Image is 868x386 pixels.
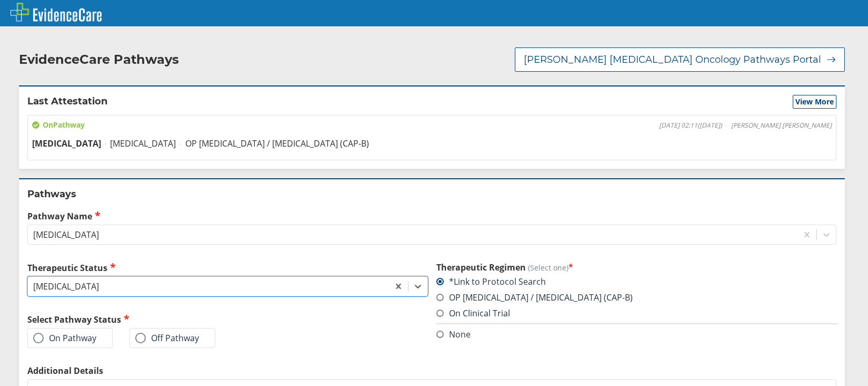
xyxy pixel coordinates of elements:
[27,210,836,222] label: Pathway Name
[27,262,428,274] label: Therapeutic Status
[27,95,107,109] h2: Last Attestation
[33,229,99,240] div: [MEDICAL_DATA]
[32,138,101,149] span: [MEDICAL_DATA]
[27,188,836,200] h2: Pathways
[436,276,546,287] label: *Link to Protocol Search
[33,333,96,343] label: On Pathway
[659,121,722,130] span: [DATE] 02:11 ( [DATE] )
[436,329,471,340] label: None
[33,281,99,292] div: [MEDICAL_DATA]
[731,121,832,130] span: [PERSON_NAME] [PERSON_NAME]
[19,52,179,67] h2: EvidenceCare Pathways
[795,96,834,107] span: View More
[436,307,510,319] label: On Clinical Trial
[27,313,428,325] h2: Select Pathway Status
[793,95,836,109] button: View More
[524,53,821,66] span: [PERSON_NAME] [MEDICAL_DATA] Oncology Pathways Portal
[135,333,199,343] label: Off Pathway
[11,3,102,22] img: EvidenceCare
[436,292,633,303] label: OP [MEDICAL_DATA] / [MEDICAL_DATA] (CAP-B)
[515,47,845,72] button: [PERSON_NAME] [MEDICAL_DATA] Oncology Pathways Portal
[32,120,85,130] span: On Pathway
[27,365,836,377] label: Additional Details
[110,138,176,149] span: [MEDICAL_DATA]
[185,138,369,149] span: OP [MEDICAL_DATA] / [MEDICAL_DATA] (CAP-B)
[528,263,568,273] span: (Select one)
[436,262,837,273] h3: Therapeutic Regimen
